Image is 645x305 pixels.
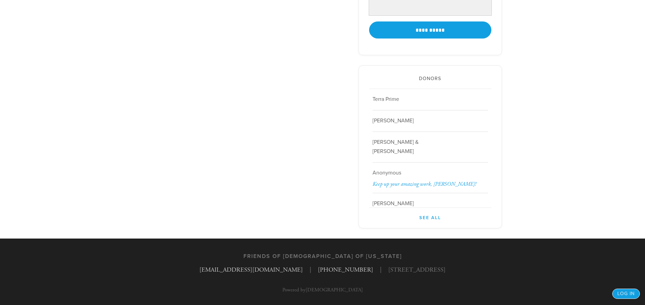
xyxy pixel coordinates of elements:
span: [PERSON_NAME] & [PERSON_NAME] [373,139,419,155]
a: [PHONE_NUMBER] [318,266,373,274]
span: | [380,265,381,274]
span: Anonymous [373,169,401,176]
span: | [310,265,311,274]
a: [DEMOGRAPHIC_DATA] [306,287,363,293]
h2: Donors [369,76,491,82]
span: Terra Prime [373,96,399,103]
a: log in [612,289,640,299]
a: See All [369,208,491,222]
div: Keep up your amazing work, [PERSON_NAME]! [373,181,489,187]
span: [STREET_ADDRESS] [388,265,446,274]
p: Powered by [282,287,363,292]
span: [PERSON_NAME] [373,117,414,124]
a: [EMAIL_ADDRESS][DOMAIN_NAME] [199,266,303,274]
span: [PERSON_NAME] [373,200,414,207]
h3: Friends of [DEMOGRAPHIC_DATA] of [US_STATE] [243,253,402,260]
